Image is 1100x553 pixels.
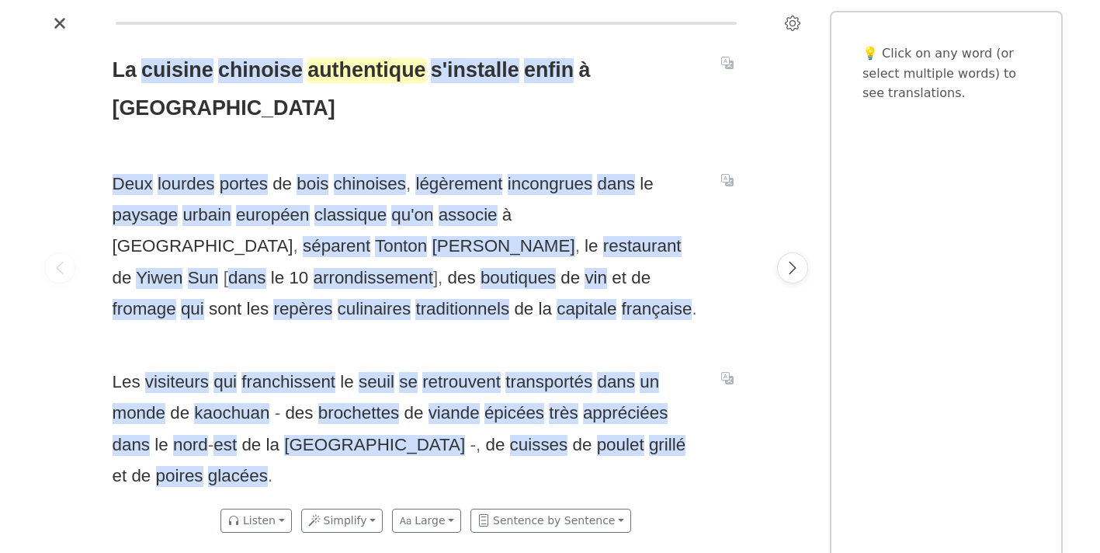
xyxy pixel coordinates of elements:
span: [GEOGRAPHIC_DATA] [113,236,293,257]
span: associe [439,205,498,226]
span: qu'on [391,205,433,226]
span: seuil [359,372,394,393]
span: culinaires [338,299,411,320]
span: urbain [182,205,231,226]
span: repères [273,299,332,320]
span: de [560,268,580,289]
span: Tonton [375,236,427,257]
span: . [268,466,272,485]
button: Large [392,509,461,533]
span: - [275,403,280,423]
button: Simplify [301,509,383,533]
span: s'installe [431,58,519,83]
span: le [640,174,653,195]
span: grillé [649,435,685,456]
span: sont [209,299,241,320]
span: ] [433,268,438,287]
span: de [404,403,424,424]
span: des [448,268,476,289]
span: [ [224,268,228,287]
span: légèrement [415,174,502,195]
span: et [113,466,127,487]
span: , [406,174,411,193]
span: incongrues [508,174,593,195]
span: cuisses [510,435,568,456]
span: le [340,372,353,393]
button: Previous page [44,252,75,283]
span: monde [113,403,165,424]
span: 10 [289,268,308,289]
span: , [476,435,481,454]
span: - [470,435,476,454]
span: traditionnels [415,299,509,320]
span: de [131,466,151,487]
span: . [692,299,696,318]
button: Translate sentence [715,369,740,388]
span: de [170,403,189,424]
span: le [271,268,284,289]
span: des [285,403,313,424]
span: dans [113,435,151,456]
button: Sentence by Sentence [470,509,631,533]
span: transportés [505,372,592,393]
span: le [585,236,598,257]
span: à [502,205,512,226]
span: authentique [307,58,425,83]
span: [GEOGRAPHIC_DATA] [113,96,335,121]
span: boutiques [481,268,556,289]
span: glacées [208,466,268,487]
span: le [154,435,168,456]
span: , [293,236,298,256]
span: de [514,299,533,320]
span: brochettes [318,403,400,424]
span: française [622,299,692,320]
span: très [549,403,578,424]
span: kaochuan [194,403,269,424]
span: viande [429,403,480,424]
span: , [575,236,580,256]
button: Listen [220,509,292,533]
span: de [272,174,292,195]
span: appréciées [583,403,668,424]
span: cuisine [141,58,213,83]
span: Yiwen [136,268,182,289]
span: chinoise [218,58,303,83]
span: retrouvent [422,372,501,393]
span: les [247,299,269,320]
span: Deux [113,174,153,195]
span: vin [585,268,607,289]
span: capitale [557,299,616,320]
span: épicées [484,403,544,424]
span: est [213,435,237,456]
span: dans [597,174,635,195]
span: à [578,58,590,83]
a: Close [47,11,72,36]
span: poires [156,466,203,487]
span: de [113,268,132,289]
span: restaurant [603,236,682,257]
p: 💡 Click on any word (or select multiple words) to see translations. [862,43,1030,103]
span: classique [314,205,387,226]
span: de [485,435,505,456]
span: la [266,435,279,456]
span: arrondissement [314,268,433,289]
span: se [399,372,418,393]
button: Next page [777,252,808,283]
span: paysage [113,205,179,226]
span: européen [236,205,310,226]
span: enfin [524,58,574,83]
span: la [539,299,552,320]
span: visiteurs [145,372,209,393]
span: qui [181,299,204,320]
span: dans [228,268,266,289]
span: de [631,268,651,289]
span: portes [220,174,268,195]
span: qui [213,372,237,393]
span: bois [297,174,328,195]
span: poulet [597,435,644,456]
span: et [612,268,626,289]
span: [GEOGRAPHIC_DATA] [284,435,465,456]
span: séparent [303,236,370,257]
span: Sun [188,268,219,289]
span: Les [113,372,141,393]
